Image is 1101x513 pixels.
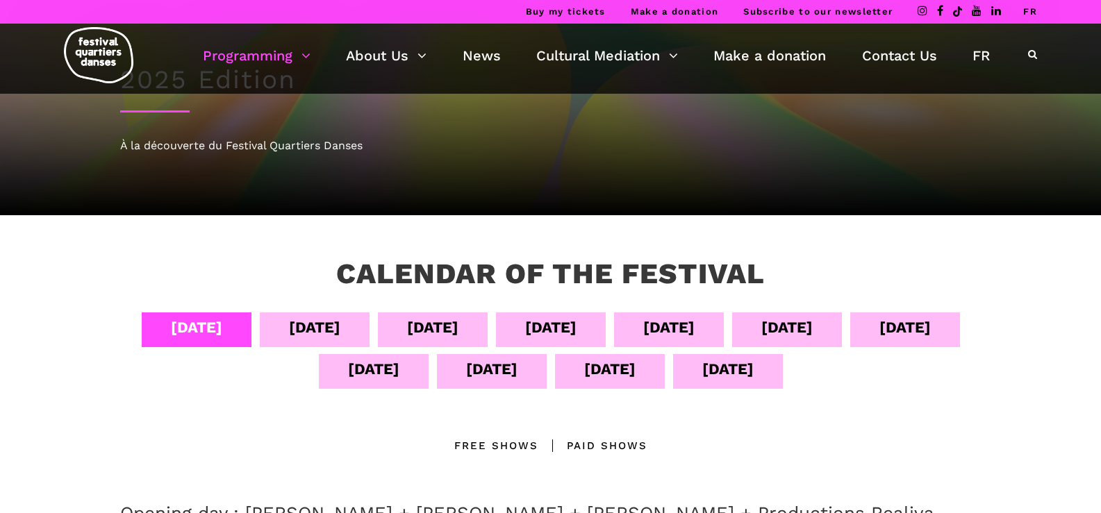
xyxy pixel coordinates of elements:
[407,315,458,339] div: [DATE]
[203,44,311,67] a: Programming
[713,44,826,67] a: Make a donation
[348,357,399,381] div: [DATE]
[526,6,606,17] a: Buy my tickets
[120,137,982,155] div: À la découverte du Festival Quartiers Danses
[346,44,427,67] a: About Us
[879,315,931,339] div: [DATE]
[538,437,647,454] div: Paid shows
[761,315,813,339] div: [DATE]
[1023,6,1037,17] a: FR
[631,6,719,17] a: Make a donation
[466,357,518,381] div: [DATE]
[454,437,538,454] div: Free Shows
[584,357,636,381] div: [DATE]
[862,44,937,67] a: Contact Us
[743,6,893,17] a: Subscribe to our newsletter
[536,44,678,67] a: Cultural Mediation
[972,44,990,67] a: FR
[702,357,754,381] div: [DATE]
[463,44,501,67] a: News
[171,315,222,339] div: [DATE]
[643,315,695,339] div: [DATE]
[525,315,577,339] div: [DATE]
[289,315,340,339] div: [DATE]
[336,257,765,292] h3: Calendar of the Festival
[64,27,133,83] img: logo-fqd-med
